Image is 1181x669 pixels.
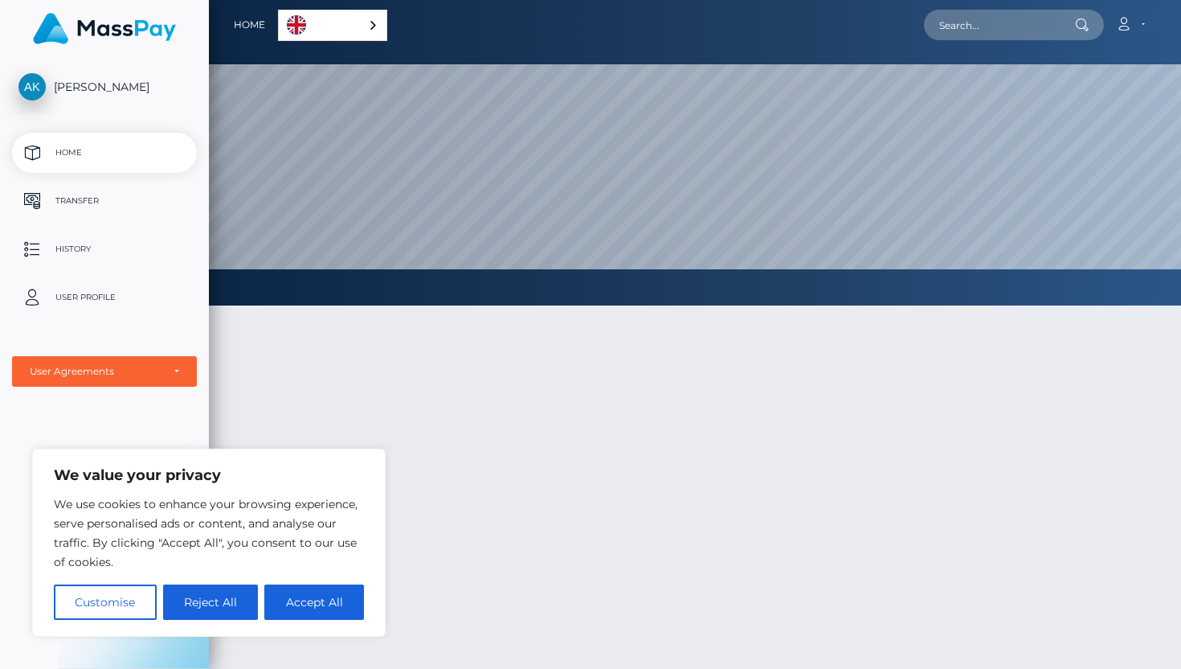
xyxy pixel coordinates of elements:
[54,466,364,485] p: We value your privacy
[234,8,265,42] a: Home
[278,10,387,41] div: Language
[12,133,197,173] a: Home
[12,80,197,94] span: [PERSON_NAME]
[12,181,197,221] a: Transfer
[30,365,161,378] div: User Agreements
[264,585,364,620] button: Accept All
[12,356,197,387] button: User Agreements
[12,229,197,269] a: History
[32,449,386,637] div: We value your privacy
[18,141,190,165] p: Home
[163,585,259,620] button: Reject All
[12,277,197,318] a: User Profile
[924,10,1075,40] input: Search...
[54,495,364,572] p: We use cookies to enhance your browsing experience, serve personalised ads or content, and analys...
[54,585,157,620] button: Customise
[18,189,190,213] p: Transfer
[18,285,190,310] p: User Profile
[278,10,387,41] aside: Language selected: English
[279,10,386,40] a: English
[33,13,176,44] img: MassPay
[18,237,190,261] p: History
